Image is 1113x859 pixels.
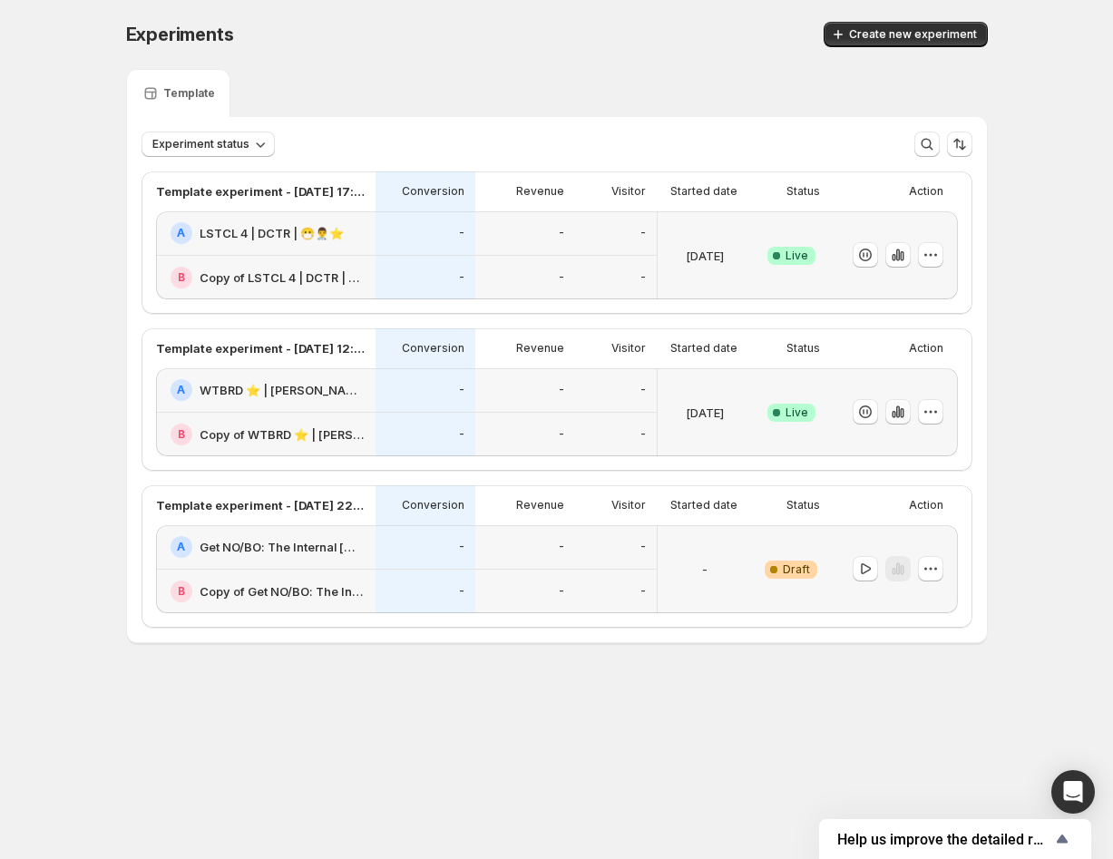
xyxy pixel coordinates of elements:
[559,427,564,442] p: -
[200,582,365,600] h2: Copy of Get NO/BO: The Internal [MEDICAL_DATA] Solution Recommended by Doctors
[559,584,564,599] p: -
[640,226,646,240] p: -
[559,540,564,554] p: -
[702,561,708,579] p: -
[786,184,820,199] p: Status
[786,498,820,512] p: Status
[640,270,646,285] p: -
[516,184,564,199] p: Revenue
[670,498,737,512] p: Started date
[177,226,185,240] h2: A
[459,383,464,397] p: -
[559,226,564,240] p: -
[459,584,464,599] p: -
[686,247,724,265] p: [DATE]
[909,341,943,356] p: Action
[640,427,646,442] p: -
[670,184,737,199] p: Started date
[849,27,977,42] span: Create new experiment
[163,86,215,101] p: Template
[909,498,943,512] p: Action
[178,270,185,285] h2: B
[611,498,646,512] p: Visitor
[670,341,737,356] p: Started date
[837,831,1051,848] span: Help us improve the detailed report for A/B campaigns
[178,584,185,599] h2: B
[200,224,344,242] h2: LSTCL 4 | DCTR | 😷👨‍⚕️⭐️
[909,184,943,199] p: Action
[402,184,464,199] p: Conversion
[177,540,185,554] h2: A
[640,584,646,599] p: -
[611,184,646,199] p: Visitor
[156,339,365,357] p: Template experiment - [DATE] 12:13:37
[824,22,988,47] button: Create new experiment
[786,341,820,356] p: Status
[402,498,464,512] p: Conversion
[459,427,464,442] p: -
[640,540,646,554] p: -
[152,137,249,151] span: Experiment status
[786,405,808,420] span: Live
[200,381,365,399] h2: WTBRD ⭐️ | [PERSON_NAME]
[178,427,185,442] h2: B
[516,341,564,356] p: Revenue
[686,404,724,422] p: [DATE]
[459,540,464,554] p: -
[640,383,646,397] p: -
[947,132,972,157] button: Sort the results
[559,383,564,397] p: -
[459,270,464,285] p: -
[611,341,646,356] p: Visitor
[142,132,275,157] button: Experiment status
[402,341,464,356] p: Conversion
[200,268,365,287] h2: Copy of LSTCL 4 | DCTR | 😷👨‍⚕️⭐️
[177,383,185,397] h2: A
[200,425,365,444] h2: Copy of WTBRD ⭐️ | [PERSON_NAME]
[786,249,808,263] span: Live
[783,562,810,577] span: Draft
[156,496,365,514] p: Template experiment - [DATE] 22:49:47
[126,24,234,45] span: Experiments
[837,828,1073,850] button: Show survey - Help us improve the detailed report for A/B campaigns
[200,538,365,556] h2: Get NO/BO: The Internal [MEDICAL_DATA] Solution Recommended by Doctors
[559,270,564,285] p: -
[1051,770,1095,814] div: Open Intercom Messenger
[459,226,464,240] p: -
[156,182,365,200] p: Template experiment - [DATE] 17:03:05
[516,498,564,512] p: Revenue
